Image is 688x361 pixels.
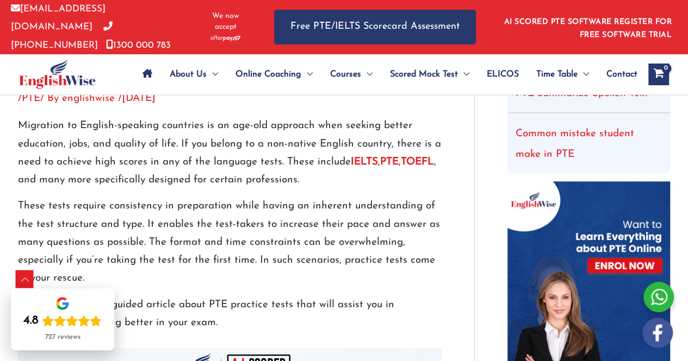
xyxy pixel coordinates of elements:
[204,11,247,33] span: We now accept
[11,22,113,49] a: [PHONE_NUMBER]
[498,9,677,45] aside: Header Widget 1
[18,296,442,332] p: We bring an expert-guided article about PTE practice tests that will assist you in preparing and ...
[504,18,672,39] a: AI SCORED PTE SOFTWARE REGISTER FOR FREE SOFTWARE TRIAL
[578,55,589,93] span: Menu Toggle
[598,55,637,93] a: Contact
[18,117,442,189] p: Migration to English-speaking countries is an age-old approach when seeking better education, job...
[62,93,115,104] span: englishwise
[23,313,39,328] div: 4.8
[606,55,637,93] span: Contact
[19,59,96,89] img: cropped-ew-logo
[516,88,648,99] a: PTE Summarize Spoken Text
[134,55,637,93] nav: Site Navigation: Main Menu
[11,4,106,31] a: [EMAIL_ADDRESS][DOMAIN_NAME]
[516,129,634,160] a: Common mistake student make in PTE
[23,313,102,328] div: Rating: 4.8 out of 5
[122,93,156,104] span: [DATE]
[536,55,578,93] span: Time Table
[458,55,469,93] span: Menu Toggle
[361,55,373,93] span: Menu Toggle
[235,55,301,93] span: Online Coaching
[390,55,458,93] span: Scored Mock Test
[301,55,313,93] span: Menu Toggle
[330,55,361,93] span: Courses
[210,35,240,41] img: Afterpay-Logo
[45,333,80,341] div: 727 reviews
[321,55,381,93] a: CoursesMenu Toggle
[642,318,673,348] img: white-facebook.png
[227,55,321,93] a: Online CoachingMenu Toggle
[648,64,669,85] a: View Shopping Cart, empty
[351,157,378,167] a: IELTS
[161,55,227,93] a: About UsMenu Toggle
[18,91,442,106] div: / / By /
[401,157,434,167] a: TOEFL
[487,55,519,93] span: ELICOS
[62,93,118,104] a: englishwise
[18,197,442,287] p: These tests require consistency in preparation while having an inherent understanding of the test...
[170,55,207,93] span: About Us
[381,55,478,93] a: Scored Mock TestMenu Toggle
[528,55,598,93] a: Time TableMenu Toggle
[106,41,171,50] a: 1300 000 783
[478,55,528,93] a: ELICOS
[274,10,476,44] a: Free PTE/IELTS Scorecard Assessment
[22,93,40,104] a: PTE
[380,157,399,167] a: PTE
[207,55,218,93] span: Menu Toggle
